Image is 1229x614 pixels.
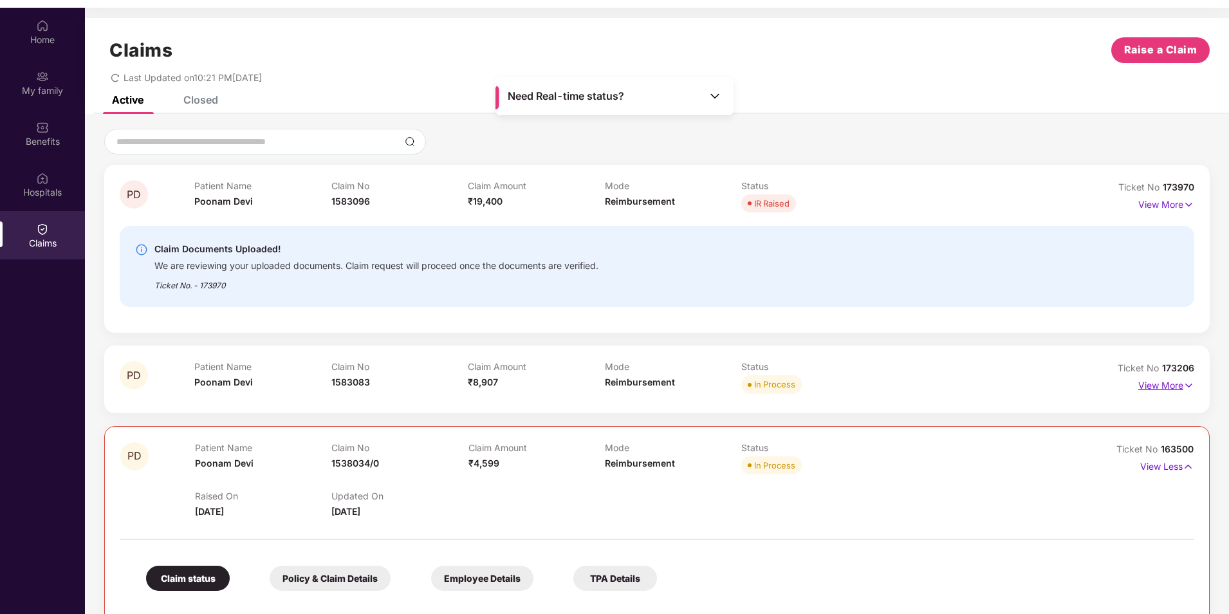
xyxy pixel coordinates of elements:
div: In Process [754,378,795,391]
p: Updated On [331,490,468,501]
div: We are reviewing your uploaded documents. Claim request will proceed once the documents are verif... [154,257,598,272]
div: Claim Documents Uploaded! [154,241,598,257]
img: svg+xml;base64,PHN2ZyBpZD0iQmVuZWZpdHMiIHhtbG5zPSJodHRwOi8vd3d3LnczLm9yZy8yMDAwL3N2ZyIgd2lkdGg9Ij... [36,121,49,134]
div: Active [112,93,143,106]
p: Patient Name [195,442,331,453]
span: PD [127,451,142,461]
span: Ticket No [1116,443,1161,454]
span: redo [111,72,120,83]
img: svg+xml;base64,PHN2ZyB3aWR0aD0iMjAiIGhlaWdodD0iMjAiIHZpZXdCb3g9IjAgMCAyMCAyMCIgZmlsbD0ibm9uZSIgeG... [36,70,49,83]
img: svg+xml;base64,PHN2ZyB4bWxucz0iaHR0cDovL3d3dy53My5vcmcvMjAwMC9zdmciIHdpZHRoPSIxNyIgaGVpZ2h0PSIxNy... [1183,378,1194,393]
span: Last Updated on 10:21 PM[DATE] [124,72,262,83]
span: ₹4,599 [468,458,499,469]
h1: Claims [109,39,172,61]
div: Ticket No. - 173970 [154,272,598,292]
div: TPA Details [573,566,657,591]
span: [DATE] [331,506,360,517]
div: Closed [183,93,218,106]
button: Raise a Claim [1111,37,1210,63]
span: PD [127,189,141,200]
div: Policy & Claim Details [270,566,391,591]
p: Claim No [331,180,468,191]
span: Need Real-time status? [508,89,624,103]
p: Raised On [195,490,331,501]
p: View More [1138,194,1194,212]
p: Mode [605,180,742,191]
span: Poonam Devi [195,458,254,469]
p: Status [741,180,878,191]
span: ₹8,907 [468,377,498,387]
p: Claim Amount [468,361,605,372]
div: Claim status [146,566,230,591]
div: IR Raised [754,197,790,210]
p: Patient Name [194,361,331,372]
p: Claim Amount [468,442,605,453]
span: ₹19,400 [468,196,503,207]
span: Raise a Claim [1124,42,1197,58]
p: View Less [1140,456,1194,474]
span: PD [127,370,141,381]
span: Reimbursement [605,458,675,469]
p: Status [741,361,878,372]
img: svg+xml;base64,PHN2ZyB4bWxucz0iaHR0cDovL3d3dy53My5vcmcvMjAwMC9zdmciIHdpZHRoPSIxNyIgaGVpZ2h0PSIxNy... [1183,198,1194,212]
img: svg+xml;base64,PHN2ZyBpZD0iSG9zcGl0YWxzIiB4bWxucz0iaHR0cDovL3d3dy53My5vcmcvMjAwMC9zdmciIHdpZHRoPS... [36,172,49,185]
div: In Process [754,459,795,472]
p: Claim No [331,442,468,453]
p: Mode [605,361,742,372]
span: Reimbursement [605,196,675,207]
div: Employee Details [431,566,533,591]
p: Claim No [331,361,468,372]
span: 1538034/0 [331,458,379,469]
span: Ticket No [1118,181,1163,192]
img: svg+xml;base64,PHN2ZyBpZD0iU2VhcmNoLTMyeDMyIiB4bWxucz0iaHR0cDovL3d3dy53My5vcmcvMjAwMC9zdmciIHdpZH... [405,136,415,147]
img: svg+xml;base64,PHN2ZyBpZD0iSW5mby0yMHgyMCIgeG1sbnM9Imh0dHA6Ly93d3cudzMub3JnLzIwMDAvc3ZnIiB3aWR0aD... [135,243,148,256]
img: svg+xml;base64,PHN2ZyBpZD0iSG9tZSIgeG1sbnM9Imh0dHA6Ly93d3cudzMub3JnLzIwMDAvc3ZnIiB3aWR0aD0iMjAiIG... [36,19,49,32]
span: 173970 [1163,181,1194,192]
span: 1583083 [331,377,370,387]
img: svg+xml;base64,PHN2ZyBpZD0iQ2xhaW0iIHhtbG5zPSJodHRwOi8vd3d3LnczLm9yZy8yMDAwL3N2ZyIgd2lkdGg9IjIwIi... [36,223,49,236]
span: 173206 [1162,362,1194,373]
p: Mode [605,442,741,453]
span: Poonam Devi [194,196,253,207]
img: svg+xml;base64,PHN2ZyB4bWxucz0iaHR0cDovL3d3dy53My5vcmcvMjAwMC9zdmciIHdpZHRoPSIxNyIgaGVpZ2h0PSIxNy... [1183,460,1194,474]
p: Patient Name [194,180,331,191]
span: [DATE] [195,506,224,517]
img: Toggle Icon [708,89,721,102]
span: Poonam Devi [194,377,253,387]
span: 163500 [1161,443,1194,454]
p: Status [741,442,878,453]
span: Reimbursement [605,377,675,387]
span: Ticket No [1118,362,1162,373]
p: View More [1138,375,1194,393]
span: 1583096 [331,196,370,207]
p: Claim Amount [468,180,605,191]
